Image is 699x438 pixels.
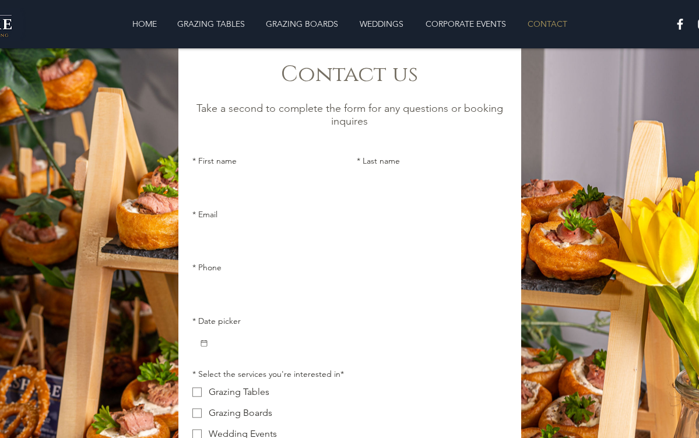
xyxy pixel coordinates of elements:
label: Email [192,209,217,221]
nav: Site [65,12,635,36]
p: GRAZING BOARDS [260,12,344,36]
a: CORPORATE EVENTS [414,12,518,36]
p: CORPORATE EVENTS [420,12,512,36]
div: Select the services you're interested in* [192,369,344,380]
p: GRAZING TABLES [171,12,251,36]
input: Email [192,225,500,248]
div: Grazing Boards [209,406,272,420]
iframe: Wix Chat [644,383,699,438]
label: Last name [357,156,400,167]
p: WEDDINGS [354,12,409,36]
div: Grazing Tables [209,385,269,399]
p: HOME [127,12,163,36]
p: CONTACT [522,12,573,36]
label: First name [192,156,237,167]
label: Date picker [192,316,241,327]
button: Date picker [199,338,209,348]
a: GRAZING BOARDS [255,12,349,36]
a: HOME [122,12,167,36]
a: CONTACT [518,12,577,36]
a: GRAZING TABLES [167,12,255,36]
img: White Facebook Icon [673,17,687,31]
a: WEDDINGS [349,12,414,36]
input: Phone [192,278,500,302]
input: First name [192,172,336,195]
input: Last name [357,172,500,195]
label: Phone [192,262,222,274]
span: Take a second to complete the form for any questions or booking inquires [196,102,503,128]
span: Contact us [281,59,418,89]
